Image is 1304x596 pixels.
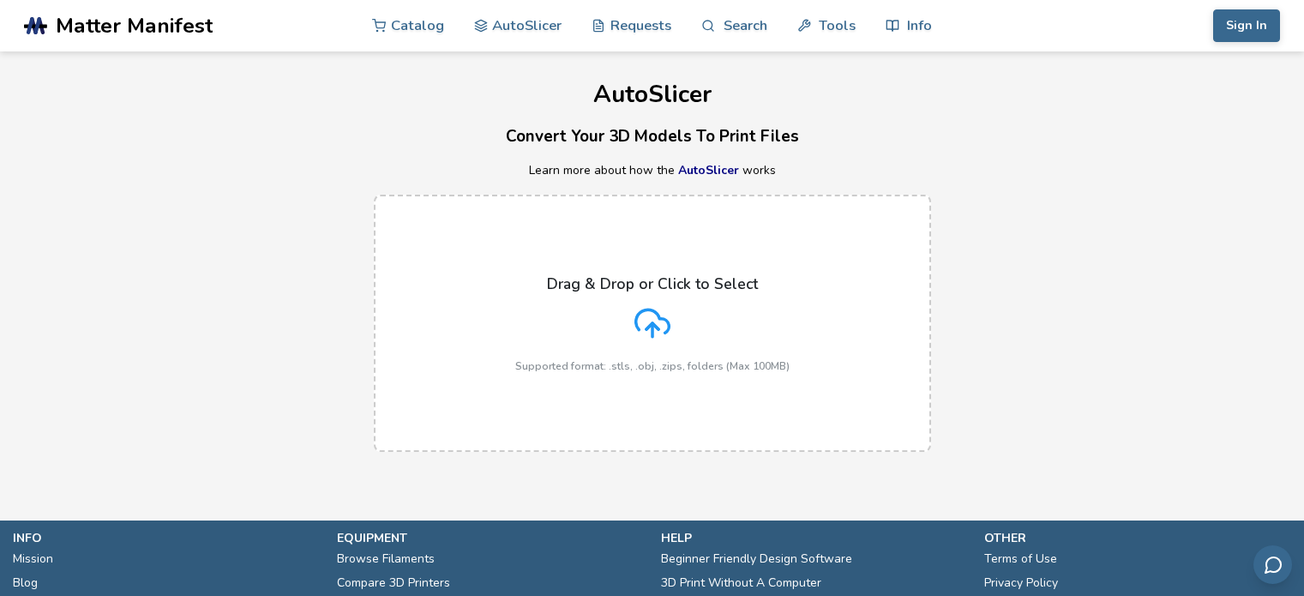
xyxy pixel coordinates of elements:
[337,571,450,595] a: Compare 3D Printers
[678,162,739,178] a: AutoSlicer
[1253,545,1292,584] button: Send feedback via email
[984,571,1058,595] a: Privacy Policy
[13,547,53,571] a: Mission
[547,275,758,292] p: Drag & Drop or Click to Select
[337,547,435,571] a: Browse Filaments
[984,547,1057,571] a: Terms of Use
[984,529,1291,547] p: other
[337,529,644,547] p: equipment
[1213,9,1280,42] button: Sign In
[661,529,968,547] p: help
[661,571,821,595] a: 3D Print Without A Computer
[515,360,790,372] p: Supported format: .stls, .obj, .zips, folders (Max 100MB)
[13,529,320,547] p: info
[13,571,38,595] a: Blog
[661,547,852,571] a: Beginner Friendly Design Software
[56,14,213,38] span: Matter Manifest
